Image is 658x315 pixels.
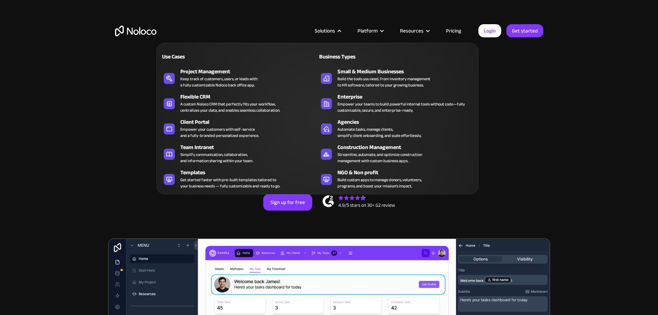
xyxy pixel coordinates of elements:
a: Small & Medium BusinessesBuild the tools you need, from inventory managementto HR software, tailo... [317,66,475,90]
div: Get started faster with pre-built templates tailored to your business needs — fully customizable ... [180,177,280,189]
a: EnterpriseEmpower your teams to build powerful internal tools without code—fully customizable, se... [317,91,475,115]
div: Business Types [317,53,393,61]
a: home [115,26,156,36]
div: Agencies [337,118,478,126]
a: Team IntranetSimplify communication, collaboration,and information sharing within your team. [160,142,317,165]
div: Team Intranet [180,143,321,151]
a: Client PortalEmpower your customers with self-serviceand a fully-branded personalized experience. [160,117,317,140]
div: Build custom apps to manage donors, volunteers, programs, and boost your mission’s impact. [337,177,422,189]
div: Resources [391,26,437,35]
div: Platform [357,26,378,35]
h1: Custom No-Code Business Apps Platform [115,73,543,78]
div: Solutions [306,26,349,35]
a: Get started [506,24,543,37]
div: Project Management [180,67,321,76]
div: Build the tools you need, from inventory management to HR software, tailored to your growing busi... [337,76,430,88]
a: Construction ManagementStreamline, automate, and optimize constructionmanagement with custom busi... [317,142,475,165]
div: Flexible CRM [180,93,321,101]
a: Use Cases [160,48,317,64]
a: Sign up for free [263,194,312,211]
nav: Solutions [156,33,478,194]
a: Business Types [317,48,475,64]
h2: Business Apps for Teams [115,85,543,140]
div: Keep track of customers, users, or leads with a fully customizable Noloco back office app. [180,76,257,88]
div: Construction Management [337,143,478,151]
div: Client Portal [180,118,321,126]
div: NGO & Non profit [337,168,478,177]
div: Use Cases [160,53,236,61]
div: Empower your teams to build powerful internal tools without code—fully customizable, secure, and ... [337,101,471,113]
div: Simplify communication, collaboration, and information sharing within your team. [180,151,253,164]
div: Empower your customers with self-service and a fully-branded personalized experience. [180,126,259,139]
a: AgenciesAutomate tasks, manage clients,simplify client onboarding, and scale effortlessly. [317,117,475,140]
div: Templates [180,168,321,177]
div: Resources [400,26,423,35]
a: NGO & Non profitBuild custom apps to manage donors, volunteers,programs, and boost your mission’s... [317,167,475,191]
a: Project ManagementKeep track of customers, users, or leads witha fully customizable Noloco back o... [160,66,317,90]
a: TemplatesGet started faster with pre-built templates tailored toyour business needs — fully custo... [160,167,317,191]
a: Pricing [437,26,470,35]
div: Platform [349,26,391,35]
div: Enterprise [337,93,478,101]
div: A custom Noloco CRM that perfectly fits your workflow, centralizes your data, and enables seamles... [180,101,280,113]
div: Streamline, automate, and optimize construction management with custom business apps. [337,151,422,164]
div: Automate tasks, manage clients, simplify client onboarding, and scale effortlessly. [337,126,421,139]
a: Flexible CRMA custom Noloco CRM that perfectly fits your workflow,centralizes your data, and enab... [160,91,317,115]
a: Login [478,24,501,37]
div: Solutions [315,26,335,35]
div: Small & Medium Businesses [337,67,478,76]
